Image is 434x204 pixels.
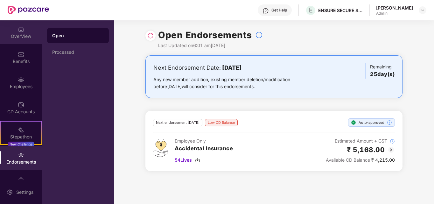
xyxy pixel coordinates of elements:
[153,119,202,126] div: Next endorsement [DATE]
[7,189,13,195] img: svg+xml;base64,PHN2ZyBpZD0iU2V0dGluZy0yMHgyMCIgeG1sbnM9Imh0dHA6Ly93d3cudzMub3JnLzIwMDAvc3ZnIiB3aW...
[271,8,287,13] div: Get Help
[347,144,385,155] h2: ₹ 5,168.00
[18,152,24,158] img: svg+xml;base64,PHN2ZyBpZD0iRW5kb3JzZW1lbnRzIiB4bWxucz0iaHR0cDovL3d3dy53My5vcmcvMjAwMC9zdmciIHdpZH...
[18,102,24,108] img: svg+xml;base64,PHN2ZyBpZD0iQ0RfQWNjb3VudHMiIGRhdGEtbmFtZT0iQ0QgQWNjb3VudHMiIHhtbG5zPSJodHRwOi8vd3...
[255,31,263,39] img: svg+xml;base64,PHN2ZyBpZD0iSW5mb18tXzMyeDMyIiBkYXRhLW5hbWU9IkluZm8gLSAzMngzMiIgeG1sbnM9Imh0dHA6Ly...
[387,146,395,154] img: svg+xml;base64,PHN2ZyBpZD0iQmFjay0yMHgyMCIgeG1sbnM9Imh0dHA6Ly93d3cudzMub3JnLzIwMDAvc3ZnIiB3aWR0aD...
[175,137,233,144] div: Employee Only
[309,6,313,14] span: E
[8,142,34,147] div: New Challenge
[351,120,356,125] img: svg+xml;base64,PHN2ZyBpZD0iU3RlcC1Eb25lLTE2eDE2IiB4bWxucz0iaHR0cDovL3d3dy53My5vcmcvMjAwMC9zdmciIH...
[326,157,395,164] div: ₹ 4,215.00
[387,120,392,125] img: svg+xml;base64,PHN2ZyBpZD0iSW5mb18tXzMyeDMyIiBkYXRhLW5hbWU9IkluZm8gLSAzMngzMiIgeG1sbnM9Imh0dHA6Ly...
[52,32,104,39] div: Open
[348,118,395,127] div: Auto-approved
[205,119,238,126] div: Low CD Balance
[376,5,413,11] div: [PERSON_NAME]
[52,50,104,55] div: Processed
[390,139,395,144] img: svg+xml;base64,PHN2ZyBpZD0iSW5mb18tXzMyeDMyIiBkYXRhLW5hbWU9IkluZm8gLSAzMngzMiIgeG1sbnM9Imh0dHA6Ly...
[18,51,24,58] img: svg+xml;base64,PHN2ZyBpZD0iQmVuZWZpdHMiIHhtbG5zPSJodHRwOi8vd3d3LnczLm9yZy8yMDAwL3N2ZyIgd2lkdGg9Ij...
[370,70,395,79] h3: 25 day(s)
[158,28,252,42] h1: Open Endorsements
[326,137,395,144] div: Estimated Amount + GST
[262,8,269,14] img: svg+xml;base64,PHN2ZyBpZD0iSGVscC0zMngzMiIgeG1sbnM9Imh0dHA6Ly93d3cudzMub3JnLzIwMDAvc3ZnIiB3aWR0aD...
[153,137,168,157] img: svg+xml;base64,PHN2ZyB4bWxucz0iaHR0cDovL3d3dy53My5vcmcvMjAwMC9zdmciIHdpZHRoPSI0OS4zMjEiIGhlaWdodD...
[175,144,233,153] h3: Accidental Insurance
[195,158,200,163] img: svg+xml;base64,PHN2ZyBpZD0iRG93bmxvYWQtMzJ4MzIiIHhtbG5zPSJodHRwOi8vd3d3LnczLm9yZy8yMDAwL3N2ZyIgd2...
[18,76,24,83] img: svg+xml;base64,PHN2ZyBpZD0iRW1wbG95ZWVzIiB4bWxucz0iaHR0cDovL3d3dy53My5vcmcvMjAwMC9zdmciIHdpZHRoPS...
[147,32,154,39] img: svg+xml;base64,PHN2ZyBpZD0iUmVsb2FkLTMyeDMyIiB4bWxucz0iaHR0cDovL3d3dy53My5vcmcvMjAwMC9zdmciIHdpZH...
[366,63,395,79] div: Remaining
[318,7,363,13] div: ENSURE SECURE SERVICES PRIVATE LIMITED
[222,64,241,71] b: [DATE]
[8,6,49,14] img: New Pazcare Logo
[326,157,370,163] span: Available CD Balance
[175,157,192,164] span: 54 Lives
[18,127,24,133] img: svg+xml;base64,PHN2ZyB4bWxucz0iaHR0cDovL3d3dy53My5vcmcvMjAwMC9zdmciIHdpZHRoPSIyMSIgaGVpZ2h0PSIyMC...
[153,63,310,72] div: Next Endorsement Date:
[18,26,24,32] img: svg+xml;base64,PHN2ZyBpZD0iSG9tZSIgeG1sbnM9Imh0dHA6Ly93d3cudzMub3JnLzIwMDAvc3ZnIiB3aWR0aD0iMjAiIG...
[158,42,263,49] div: Last Updated on 6:01 am[DATE]
[1,134,41,140] div: Stepathon
[420,8,425,13] img: svg+xml;base64,PHN2ZyBpZD0iRHJvcGRvd24tMzJ4MzIiIHhtbG5zPSJodHRwOi8vd3d3LnczLm9yZy8yMDAwL3N2ZyIgd2...
[14,189,35,195] div: Settings
[376,11,413,16] div: Admin
[18,177,24,183] img: svg+xml;base64,PHN2ZyBpZD0iTXlfT3JkZXJzIiBkYXRhLW5hbWU9Ik15IE9yZGVycyIgeG1sbnM9Imh0dHA6Ly93d3cudz...
[153,76,310,90] div: Any new member addition, existing member deletion/modification before [DATE] will consider for th...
